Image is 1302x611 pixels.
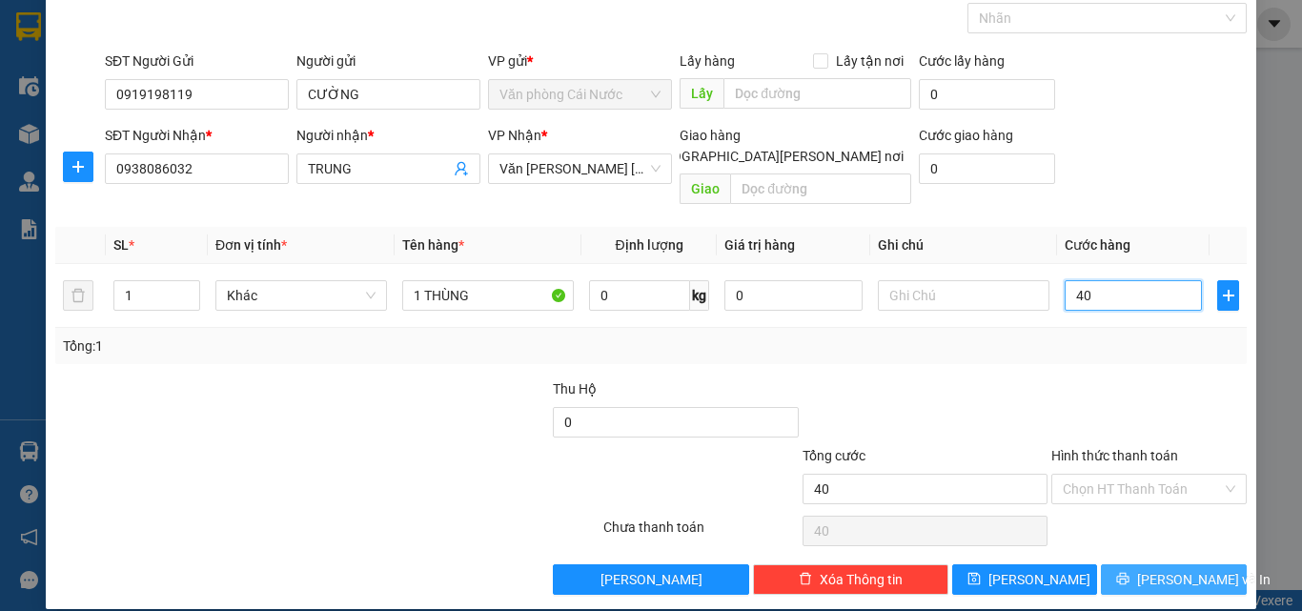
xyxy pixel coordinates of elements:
span: VP Nhận [488,128,541,143]
div: SĐT Người Nhận [105,125,289,146]
span: Văn phòng Cái Nước [499,80,661,109]
div: VP gửi [488,51,672,71]
input: VD: Bàn, Ghế [402,280,574,311]
label: Cước lấy hàng [919,53,1005,69]
span: Lấy [680,78,723,109]
label: Hình thức thanh toán [1051,448,1178,463]
th: Ghi chú [870,227,1057,264]
span: save [967,572,981,587]
button: delete [63,280,93,311]
span: [GEOGRAPHIC_DATA][PERSON_NAME] nơi [643,146,911,167]
span: [PERSON_NAME] [988,569,1090,590]
div: SĐT Người Gửi [105,51,289,71]
span: [PERSON_NAME] và In [1137,569,1271,590]
button: deleteXóa Thông tin [753,564,948,595]
span: Đơn vị tính [215,237,287,253]
input: Dọc đường [730,173,911,204]
span: Tổng cước [803,448,865,463]
span: delete [799,572,812,587]
input: 0 [724,280,862,311]
span: Giao [680,173,730,204]
span: Xóa Thông tin [820,569,903,590]
span: plus [1218,288,1238,303]
input: Ghi Chú [878,280,1049,311]
span: Tên hàng [402,237,464,253]
span: SL [113,237,129,253]
span: [PERSON_NAME] [600,569,702,590]
span: Khác [227,281,376,310]
button: save[PERSON_NAME] [952,564,1098,595]
span: Văn phòng Hồ Chí Minh [499,154,661,183]
button: [PERSON_NAME] [553,564,748,595]
span: Lấy hàng [680,53,735,69]
span: Giá trị hàng [724,237,795,253]
span: kg [690,280,709,311]
span: printer [1116,572,1129,587]
div: Người gửi [296,51,480,71]
label: Cước giao hàng [919,128,1013,143]
span: Định lượng [615,237,682,253]
span: Thu Hộ [553,381,597,397]
input: Cước lấy hàng [919,79,1055,110]
div: Chưa thanh toán [601,517,801,550]
button: plus [63,152,93,182]
span: plus [64,159,92,174]
span: user-add [454,161,469,176]
input: Cước giao hàng [919,153,1055,184]
span: Cước hàng [1065,237,1130,253]
span: Giao hàng [680,128,741,143]
input: Dọc đường [723,78,911,109]
button: plus [1217,280,1239,311]
button: printer[PERSON_NAME] và In [1101,564,1247,595]
div: Tổng: 1 [63,336,504,356]
div: Người nhận [296,125,480,146]
span: Lấy tận nơi [828,51,911,71]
